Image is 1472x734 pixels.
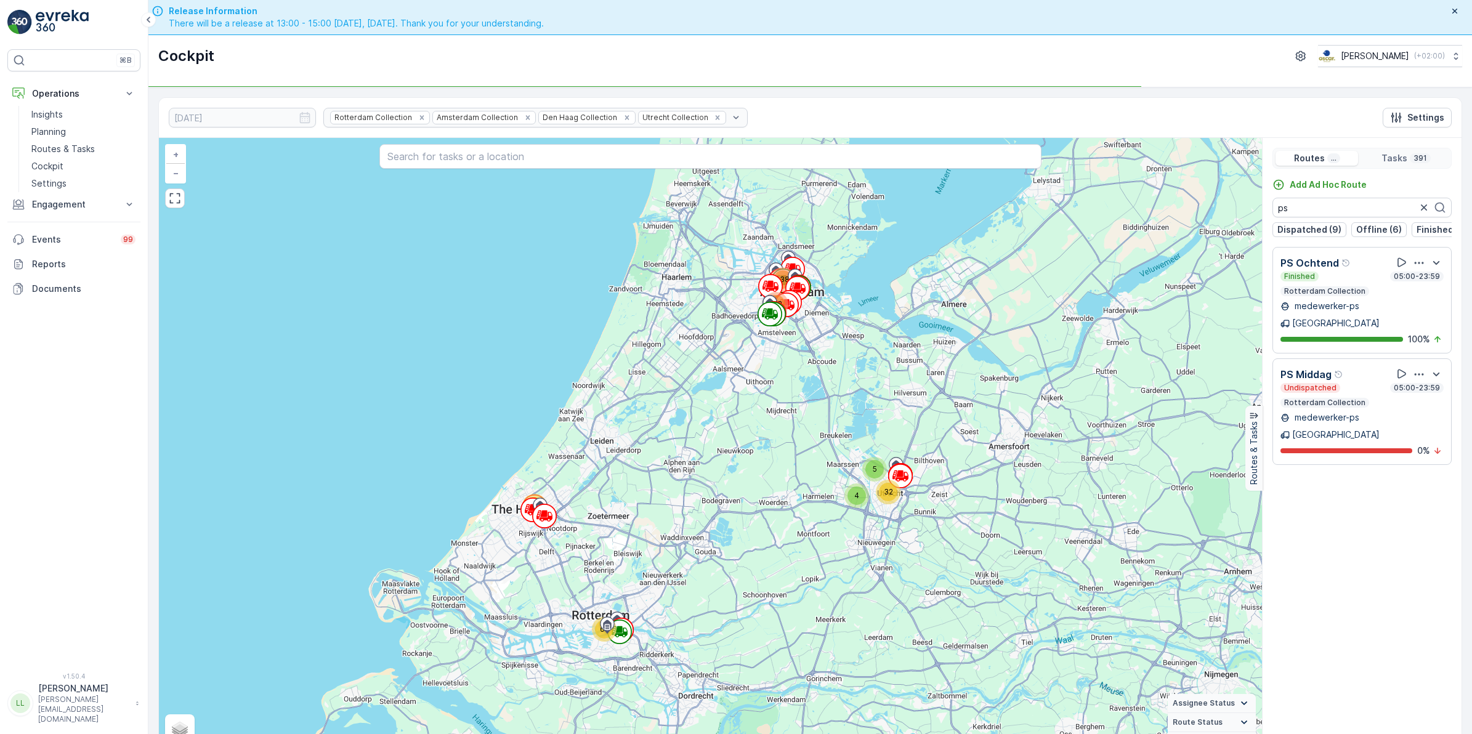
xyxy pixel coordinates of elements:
span: There will be a release at 13:00 - 15:00 [DATE], [DATE]. Thank you for your understanding. [169,17,544,30]
div: 4 [844,483,869,508]
p: Reports [32,258,135,270]
span: 32 [884,487,893,496]
a: Settings [26,175,140,192]
a: Insights [26,106,140,123]
p: Rotterdam Collection [1283,398,1367,408]
div: Help Tooltip Icon [1341,258,1351,268]
button: Operations [7,81,140,106]
p: Events [32,233,113,246]
p: Operations [32,87,116,100]
span: 5 [873,464,877,474]
div: 138 [770,267,795,292]
p: PS Middag [1280,367,1332,382]
p: Routes [1294,152,1325,164]
p: Insights [31,108,63,121]
a: Planning [26,123,140,140]
span: 4 [854,491,859,500]
div: 65 [592,617,617,642]
button: Offline (6) [1351,222,1407,237]
a: Zoom In [166,145,185,164]
p: 391 [1412,153,1428,163]
p: medewerker-ps [1292,300,1359,312]
button: Dispatched (9) [1272,222,1346,237]
button: [PERSON_NAME](+02:00) [1318,45,1462,67]
div: 29 [522,494,547,518]
div: Help Tooltip Icon [1334,369,1344,379]
a: Routes & Tasks [26,140,140,158]
p: [PERSON_NAME] [38,682,129,695]
div: 32 [876,480,900,504]
p: [GEOGRAPHIC_DATA] [1292,317,1380,329]
p: [PERSON_NAME][EMAIL_ADDRESS][DOMAIN_NAME] [38,695,129,724]
p: 99 [123,235,133,244]
p: Routes & Tasks [1248,422,1260,485]
p: [PERSON_NAME] [1341,50,1409,62]
span: Release Information [169,5,544,17]
p: Settings [31,177,67,190]
p: 100 % [1408,333,1430,345]
button: Settings [1383,108,1452,127]
a: Events99 [7,227,140,252]
input: Search for tasks or a location [379,144,1041,169]
a: Add Ad Hoc Route [1272,179,1367,191]
span: 138 [776,275,790,284]
p: Engagement [32,198,116,211]
span: + [173,149,179,159]
img: basis-logo_rgb2x.png [1318,49,1336,63]
p: Offline (6) [1356,224,1402,236]
p: Undispatched [1283,383,1338,393]
p: Add Ad Hoc Route [1290,179,1367,191]
p: medewerker-ps [1292,411,1359,424]
p: 05:00-23:59 [1393,272,1441,281]
p: ... [1330,153,1338,163]
p: PS Ochtend [1280,256,1339,270]
p: 05:00-23:59 [1393,383,1441,393]
img: logo_light-DOdMpM7g.png [36,10,89,34]
p: Dispatched (9) [1277,224,1341,236]
p: Rotterdam Collection [1283,286,1367,296]
p: Documents [32,283,135,295]
button: LL[PERSON_NAME][PERSON_NAME][EMAIL_ADDRESS][DOMAIN_NAME] [7,682,140,724]
a: Cockpit [26,158,140,175]
div: 5 [862,457,887,482]
span: − [173,167,179,178]
button: Engagement [7,192,140,217]
span: Assignee Status [1173,698,1235,708]
p: Routes & Tasks [31,143,95,155]
a: Zoom Out [166,164,185,182]
span: v 1.50.4 [7,672,140,680]
p: ( +02:00 ) [1414,51,1445,61]
a: Documents [7,276,140,301]
p: ⌘B [119,55,132,65]
div: 118 [764,292,788,317]
input: dd/mm/yyyy [169,108,316,127]
p: Tasks [1381,152,1407,164]
div: LL [10,693,30,713]
p: Settings [1407,111,1444,124]
p: Finished (8) [1417,224,1468,236]
p: [GEOGRAPHIC_DATA] [1292,429,1380,441]
p: 0 % [1417,445,1430,457]
summary: Assignee Status [1168,694,1256,713]
p: Planning [31,126,66,138]
input: Search Routes [1272,198,1452,217]
summary: Route Status [1168,713,1256,732]
p: Cockpit [158,46,214,66]
p: Cockpit [31,160,63,172]
a: Reports [7,252,140,276]
p: Finished [1283,272,1316,281]
img: logo [7,10,32,34]
span: Route Status [1173,717,1223,727]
